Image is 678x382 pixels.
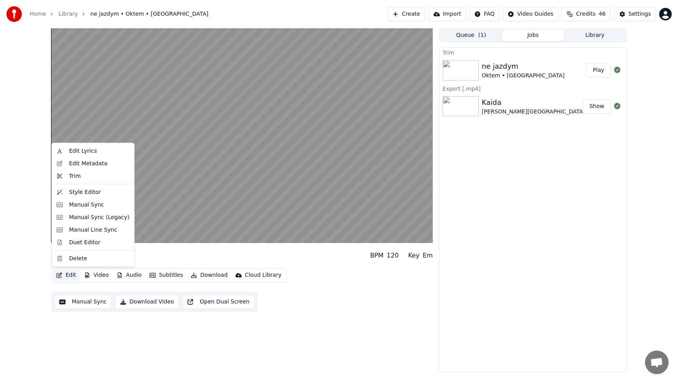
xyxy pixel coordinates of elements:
[576,10,595,18] span: Credits
[69,188,101,196] div: Style Editor
[564,30,626,41] button: Library
[51,246,134,257] div: ne jazdym
[583,99,611,113] button: Show
[58,10,78,18] a: Library
[614,7,656,21] button: Settings
[439,48,627,57] div: Trim
[586,63,611,77] button: Play
[6,6,22,22] img: youka
[53,270,79,281] button: Edit
[478,31,486,39] span: ( 1 )
[69,254,87,262] div: Delete
[387,251,399,260] div: 120
[69,172,81,180] div: Trim
[54,295,112,309] button: Manual Sync
[81,270,112,281] button: Video
[188,270,231,281] button: Download
[113,270,145,281] button: Audio
[69,201,104,208] div: Manual Sync
[69,238,100,246] div: Duet Editor
[408,251,419,260] div: Key
[69,159,108,167] div: Edit Metadata
[502,30,564,41] button: Jobs
[69,226,117,234] div: Manual Line Sync
[182,295,255,309] button: Open Dual Screen
[439,84,627,93] div: Export [.mp4]
[245,271,281,279] div: Cloud Library
[482,97,585,108] div: Kaida
[423,251,433,260] div: Em
[146,270,186,281] button: Subtitles
[90,10,208,18] span: ne jazdym • Oktem • [GEOGRAPHIC_DATA]
[370,251,383,260] div: BPM
[482,108,585,116] div: [PERSON_NAME][GEOGRAPHIC_DATA]
[599,10,606,18] span: 46
[51,257,134,265] div: Oktem • [GEOGRAPHIC_DATA]
[30,10,208,18] nav: breadcrumb
[482,72,565,80] div: Oktem • [GEOGRAPHIC_DATA]
[469,7,499,21] button: FAQ
[30,10,46,18] a: Home
[440,30,502,41] button: Queue
[69,147,97,155] div: Edit Lyrics
[482,61,565,72] div: ne jazdym
[428,7,466,21] button: Import
[387,7,425,21] button: Create
[69,213,129,221] div: Manual Sync (Legacy)
[503,7,558,21] button: Video Guides
[645,351,669,374] div: Open chat
[115,295,179,309] button: Download Video
[629,10,651,18] div: Settings
[561,7,611,21] button: Credits46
